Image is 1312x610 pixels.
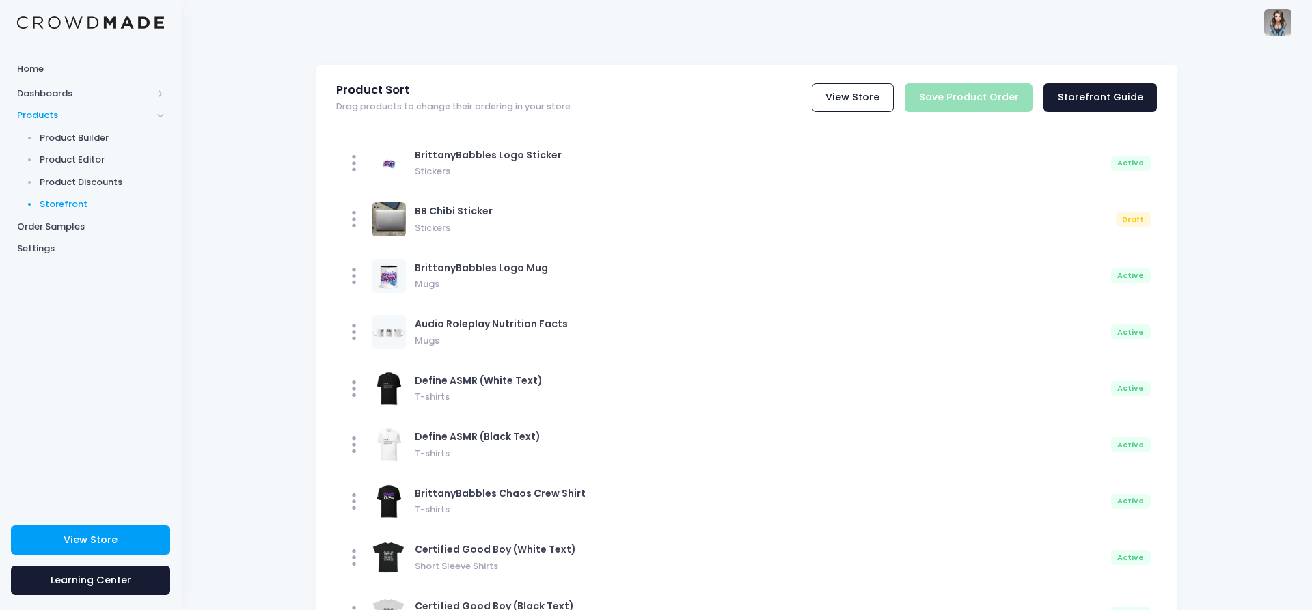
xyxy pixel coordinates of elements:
[17,220,164,234] span: Order Samples
[812,83,894,113] a: View Store
[415,486,586,500] span: BrittanyBabbles Chaos Crew Shirt
[415,163,1106,178] span: Stickers
[1111,324,1151,339] div: Active
[17,242,164,255] span: Settings
[40,153,165,167] span: Product Editor
[40,197,165,211] span: Storefront
[415,388,1106,404] span: T-shirts
[51,573,131,587] span: Learning Center
[1111,550,1151,565] div: Active
[1111,156,1151,171] div: Active
[40,131,165,145] span: Product Builder
[64,533,118,546] span: View Store
[415,374,543,387] span: Define ASMR (White Text)
[40,176,165,189] span: Product Discounts
[1111,437,1151,452] div: Active
[17,109,152,122] span: Products
[415,430,541,443] span: Define ASMR (Black Text)
[1111,268,1151,283] div: Active
[415,261,548,275] span: BrittanyBabbles Logo Mug
[415,275,1106,291] span: Mugs
[415,148,562,162] span: BrittanyBabbles Logo Sticker
[415,557,1106,572] span: Short Sleeve Shirts
[1043,83,1157,113] a: Storefront Guide
[1111,381,1151,396] div: Active
[1264,9,1291,36] img: User
[1116,212,1151,227] div: Draft
[17,16,164,29] img: Logo
[11,525,170,555] a: View Store
[415,331,1106,347] span: Mugs
[415,542,576,556] span: Certified Good Boy (White Text)
[336,102,573,112] span: Drag products to change their ordering in your store.
[11,566,170,595] a: Learning Center
[17,87,152,100] span: Dashboards
[415,444,1106,460] span: T-shirts
[415,204,493,218] span: BB Chibi Sticker
[1111,494,1151,509] div: Active
[336,83,409,97] span: Product Sort
[415,219,1111,234] span: Stickers
[415,501,1106,516] span: T-shirts
[415,317,568,331] span: Audio Roleplay Nutrition Facts
[17,62,164,76] span: Home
